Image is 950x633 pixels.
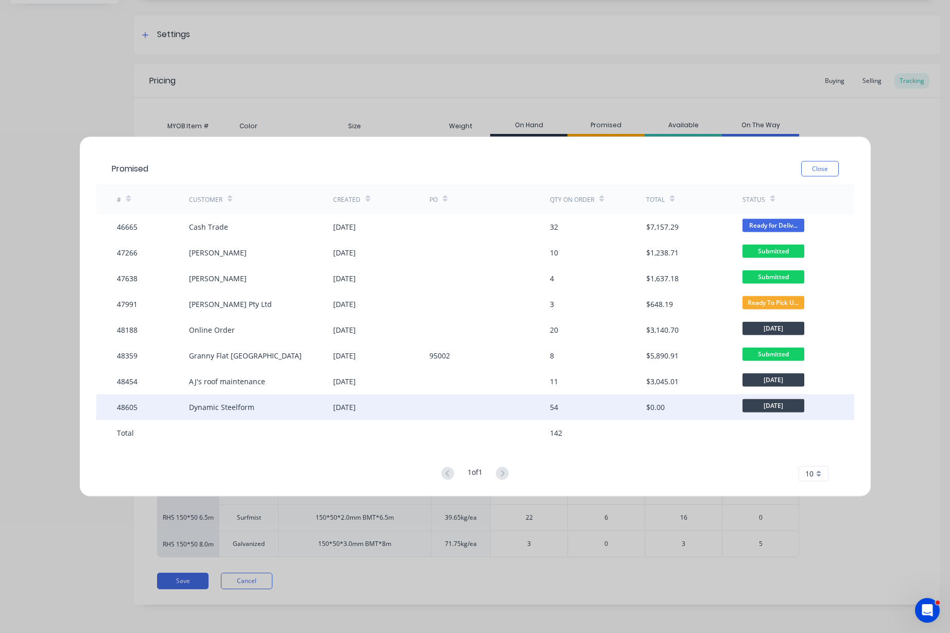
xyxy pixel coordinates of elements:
div: 4 [550,273,554,284]
span: Ready for Deliv... [742,219,804,232]
div: 48188 [117,324,137,335]
span: Submitted [742,245,804,258]
span: [DATE] [742,322,804,335]
div: 32 [550,221,558,232]
div: # [117,195,121,204]
div: Dynamic Steelform [189,402,254,413]
span: [DATE] [742,399,804,412]
div: Status [742,195,765,204]
div: 10 [550,247,558,258]
div: PO [429,195,438,204]
div: 54 [550,402,558,413]
div: 47638 [117,273,137,284]
div: 20 [550,324,558,335]
div: 47991 [117,299,137,310]
div: 47266 [117,247,137,258]
button: Close [801,161,839,176]
div: Created [333,195,360,204]
div: Total [646,195,665,204]
div: 48605 [117,402,137,413]
div: [DATE] [333,376,356,387]
div: [PERSON_NAME] [189,273,247,284]
div: 3 [550,299,554,310]
span: [DATE] [742,373,804,386]
div: $648.19 [646,299,673,310]
div: 11 [550,376,558,387]
div: $7,157.29 [646,221,679,232]
div: Cash Trade [189,221,228,232]
div: Granny Flat [GEOGRAPHIC_DATA] [189,350,302,361]
span: Submitted [742,348,804,361]
div: $5,890.91 [646,350,679,361]
div: [DATE] [333,247,356,258]
div: 142 [550,427,562,438]
div: [DATE] [333,350,356,361]
div: [PERSON_NAME] [189,247,247,258]
div: [PERSON_NAME] Pty Ltd [189,299,272,310]
div: Promised [112,162,148,175]
div: 95002 [429,350,450,361]
div: Qty on order [550,195,594,204]
div: $0.00 [646,402,665,413]
div: 46665 [117,221,137,232]
span: Ready To Pick U... [742,296,804,309]
div: Online Order [189,324,235,335]
div: 1 of 1 [468,466,482,481]
div: [DATE] [333,324,356,335]
div: $3,140.70 [646,324,679,335]
div: $3,045.01 [646,376,679,387]
div: [DATE] [333,221,356,232]
div: AJ's roof maintenance [189,376,265,387]
div: [DATE] [333,273,356,284]
span: 10 [805,468,814,479]
div: 48359 [117,350,137,361]
div: $1,637.18 [646,273,679,284]
div: 8 [550,350,554,361]
div: [DATE] [333,402,356,413]
div: Customer [189,195,222,204]
span: Submitted [742,270,804,283]
div: Total [117,427,134,438]
div: [DATE] [333,299,356,310]
div: 48454 [117,376,137,387]
div: $1,238.71 [646,247,679,258]
iframe: Intercom live chat [915,598,940,623]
